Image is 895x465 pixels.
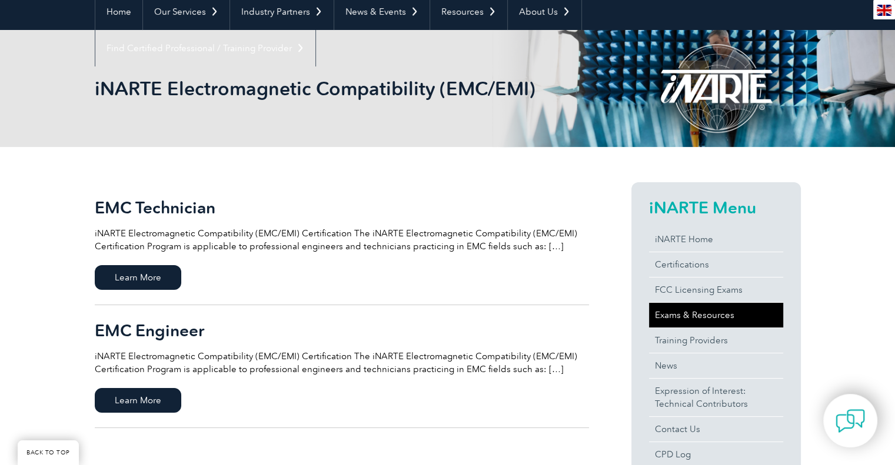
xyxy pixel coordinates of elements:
[649,328,783,353] a: Training Providers
[95,30,315,66] a: Find Certified Professional / Training Provider
[95,350,589,376] p: iNARTE Electromagnetic Compatibility (EMC/EMI) Certification The iNARTE Electromagnetic Compatibi...
[95,321,589,340] h2: EMC Engineer
[649,227,783,252] a: iNARTE Home
[649,303,783,327] a: Exams & Resources
[95,305,589,428] a: EMC Engineer iNARTE Electromagnetic Compatibility (EMC/EMI) Certification The iNARTE Electromagne...
[877,5,891,16] img: en
[649,198,783,217] h2: iNARTE Menu
[649,277,783,302] a: FCC Licensing Exams
[18,440,79,465] a: BACK TO TOP
[649,252,783,277] a: Certifications
[95,265,181,290] span: Learn More
[836,406,865,436] img: contact-chat.png
[649,379,783,416] a: Expression of Interest:Technical Contributors
[95,227,589,253] p: iNARTE Electromagnetic Compatibility (EMC/EMI) Certification The iNARTE Electromagnetic Compatibi...
[649,417,783,441] a: Contact Us
[95,77,547,100] h1: iNARTE Electromagnetic Compatibility (EMC/EMI)
[95,388,181,413] span: Learn More
[95,182,589,305] a: EMC Technician iNARTE Electromagnetic Compatibility (EMC/EMI) Certification The iNARTE Electromag...
[649,353,783,378] a: News
[95,198,589,217] h2: EMC Technician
